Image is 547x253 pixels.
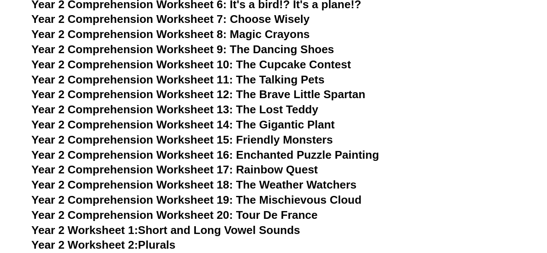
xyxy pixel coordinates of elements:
[32,13,310,26] a: Year 2 Comprehension Worksheet 7: Choose Wisely
[32,163,318,176] a: Year 2 Comprehension Worksheet 17: Rainbow Quest
[32,178,357,191] a: Year 2 Comprehension Worksheet 18: The Weather Watchers
[32,208,318,221] a: Year 2 Comprehension Worksheet 20: Tour De France
[32,148,379,161] a: Year 2 Comprehension Worksheet 16: Enchanted Puzzle Painting
[32,88,365,101] a: Year 2 Comprehension Worksheet 12: The Brave Little Spartan
[32,118,335,131] a: Year 2 Comprehension Worksheet 14: The Gigantic Plant
[32,133,333,146] a: Year 2 Comprehension Worksheet 15: Friendly Monsters
[32,58,351,71] a: Year 2 Comprehension Worksheet 10: The Cupcake Contest
[403,155,547,253] iframe: Chat Widget
[32,193,361,206] a: Year 2 Comprehension Worksheet 19: The Mischievous Cloud
[32,73,325,86] a: Year 2 Comprehension Worksheet 11: The Talking Pets
[32,224,138,237] span: Year 2 Worksheet 1:
[32,28,310,41] a: Year 2 Comprehension Worksheet 8: Magic Crayons
[32,43,334,56] a: Year 2 Comprehension Worksheet 9: The Dancing Shoes
[32,238,176,251] a: Year 2 Worksheet 2:Plurals
[32,103,318,116] a: Year 2 Comprehension Worksheet 13: The Lost Teddy
[32,238,138,251] span: Year 2 Worksheet 2:
[32,224,300,237] a: Year 2 Worksheet 1:Short and Long Vowel Sounds
[32,13,227,26] span: Year 2 Comprehension Worksheet 7:
[230,13,310,26] span: Choose Wisely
